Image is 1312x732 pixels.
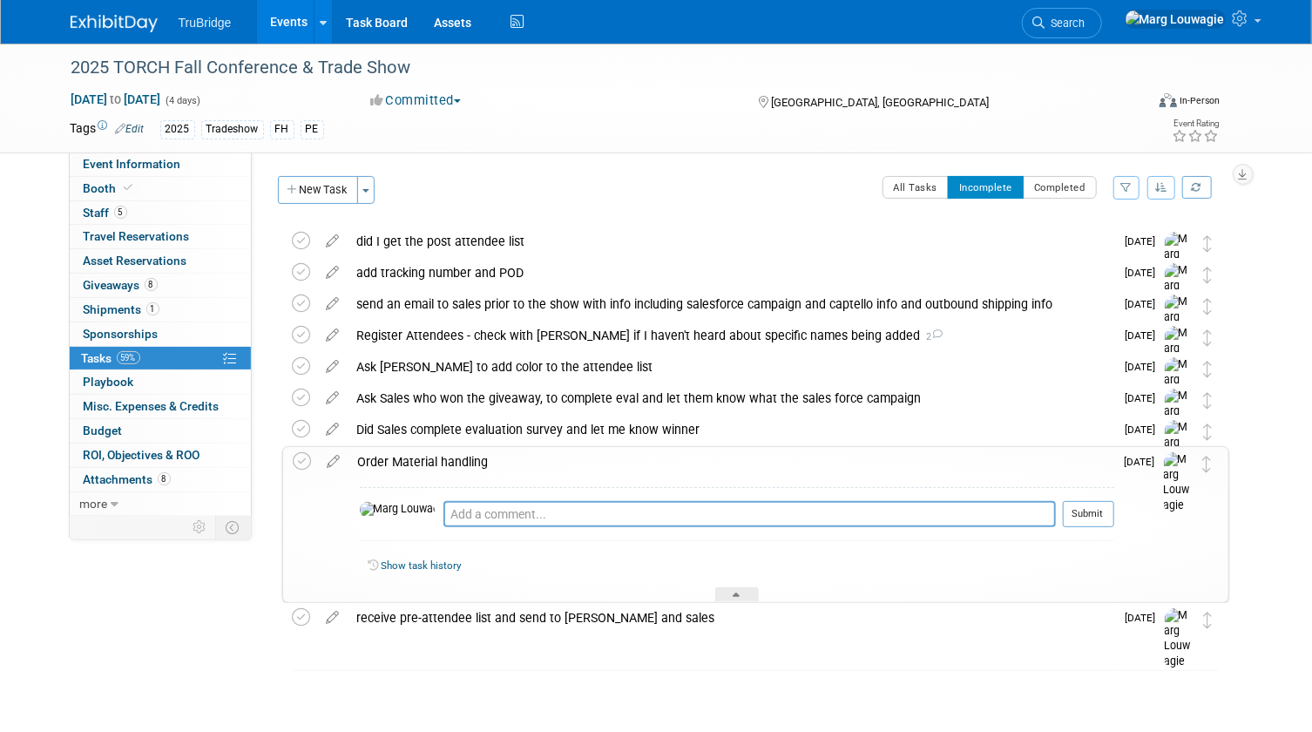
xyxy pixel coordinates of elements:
a: Travel Reservations [70,225,251,248]
span: Booth [84,181,137,195]
a: Sponsorships [70,322,251,346]
a: edit [318,234,348,249]
span: Asset Reservations [84,254,187,268]
img: Format-Inperson.png [1160,93,1177,107]
i: Move task [1204,298,1213,315]
span: [DATE] [1126,235,1165,247]
a: Edit [116,123,145,135]
span: Attachments [84,472,171,486]
span: ROI, Objectives & ROO [84,448,200,462]
img: Marg Louwagie [360,502,435,518]
div: Did Sales complete evaluation survey and let me know winner [348,415,1115,444]
span: 1 [146,302,159,315]
a: Giveaways8 [70,274,251,297]
div: Tradeshow [201,120,264,139]
span: Sponsorships [84,327,159,341]
td: Personalize Event Tab Strip [186,516,216,539]
span: Travel Reservations [84,229,190,243]
span: 8 [158,472,171,485]
div: In-Person [1180,94,1221,107]
a: Budget [70,419,251,443]
span: 8 [145,278,158,291]
a: Search [1022,8,1102,38]
span: [GEOGRAPHIC_DATA], [GEOGRAPHIC_DATA] [771,96,989,109]
span: TruBridge [179,16,232,30]
button: Incomplete [948,176,1024,199]
a: edit [318,422,348,437]
i: Move task [1204,361,1213,377]
img: Marg Louwagie [1125,10,1226,29]
a: Staff5 [70,201,251,225]
button: Committed [364,91,468,110]
img: Marg Louwagie [1165,608,1191,670]
a: Attachments8 [70,468,251,491]
i: Move task [1204,392,1213,409]
span: more [80,497,108,511]
div: add tracking number and POD [348,258,1115,288]
td: Toggle Event Tabs [215,516,251,539]
a: Tasks59% [70,347,251,370]
a: Refresh [1182,176,1212,199]
span: [DATE] [1126,329,1165,342]
span: Budget [84,424,123,437]
span: [DATE] [DATE] [71,91,162,107]
a: ROI, Objectives & ROO [70,444,251,467]
div: Register Attendees - check with [PERSON_NAME] if I haven't heard about specific names being added [348,321,1115,350]
a: Booth [70,177,251,200]
img: Marg Louwagie [1165,232,1191,294]
div: 2025 TORCH Fall Conference & Trade Show [65,52,1123,84]
span: Playbook [84,375,134,389]
a: edit [318,265,348,281]
span: Event Information [84,157,181,171]
div: 2025 [160,120,195,139]
a: Asset Reservations [70,249,251,273]
span: (4 days) [165,95,201,106]
img: Marg Louwagie [1165,326,1191,388]
span: 59% [117,351,140,364]
span: [DATE] [1125,456,1164,468]
button: Submit [1063,501,1114,527]
span: Giveaways [84,278,158,292]
a: edit [318,610,348,626]
div: Event Format [1051,91,1221,117]
button: Completed [1023,176,1097,199]
div: Event Rating [1173,119,1220,128]
div: Order Material handling [349,447,1114,477]
a: edit [318,390,348,406]
img: Marg Louwagie [1165,357,1191,419]
td: Tags [71,119,145,139]
div: send an email to sales prior to the show with info including salesforce campaign and captello inf... [348,289,1115,319]
a: more [70,492,251,516]
div: did I get the post attendee list [348,227,1115,256]
div: Ask [PERSON_NAME] to add color to the attendee list [348,352,1115,382]
span: Search [1045,17,1085,30]
span: 5 [114,206,127,219]
a: Playbook [70,370,251,394]
i: Move task [1204,424,1213,440]
i: Move task [1203,456,1212,472]
img: Marg Louwagie [1165,389,1191,451]
span: [DATE] [1126,298,1165,310]
div: PE [301,120,324,139]
span: Shipments [84,302,159,316]
img: Marg Louwagie [1164,452,1190,514]
span: [DATE] [1126,424,1165,436]
img: ExhibitDay [71,15,158,32]
span: Misc. Expenses & Credits [84,399,220,413]
span: [DATE] [1126,612,1165,624]
i: Move task [1204,329,1213,346]
span: Staff [84,206,127,220]
img: Marg Louwagie [1165,263,1191,325]
span: [DATE] [1126,361,1165,373]
button: New Task [278,176,358,204]
i: Move task [1204,612,1213,628]
a: Show task history [382,559,462,572]
span: 2 [921,331,943,342]
span: Tasks [82,351,140,365]
a: Shipments1 [70,298,251,322]
span: [DATE] [1126,267,1165,279]
i: Move task [1204,267,1213,283]
img: Marg Louwagie [1165,295,1191,356]
a: Event Information [70,152,251,176]
a: edit [319,454,349,470]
